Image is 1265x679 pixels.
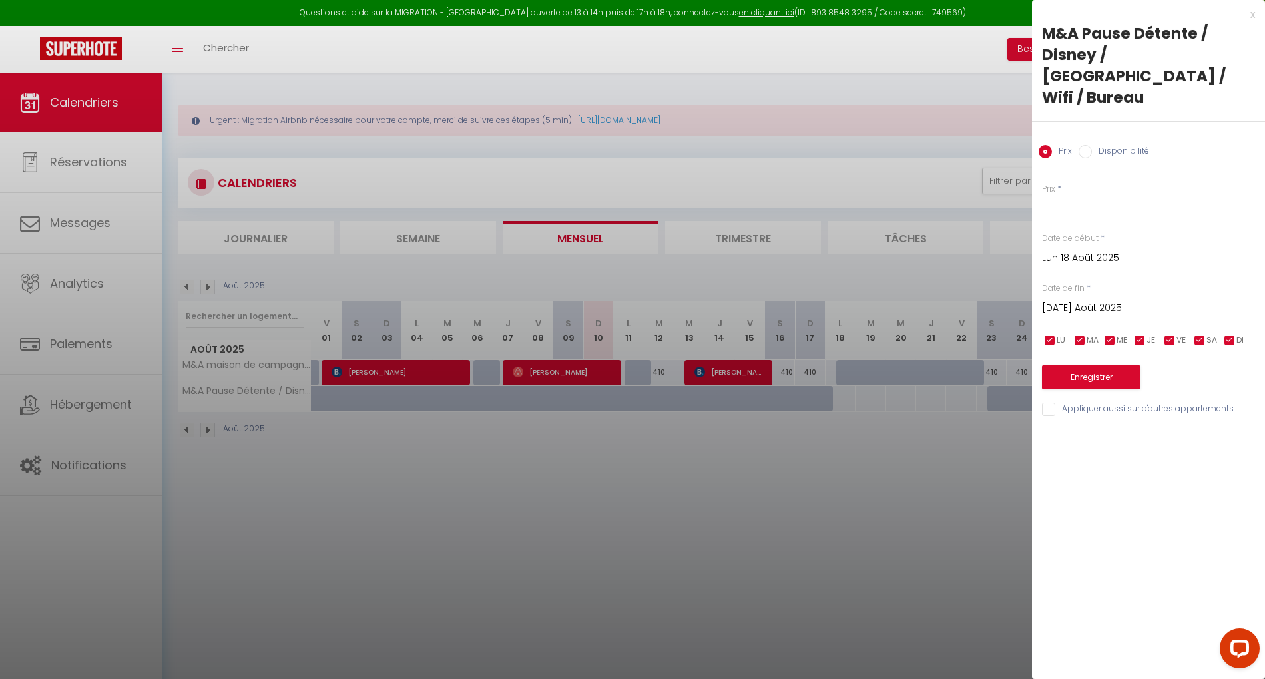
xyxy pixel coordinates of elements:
label: Prix [1052,145,1072,160]
div: x [1032,7,1255,23]
span: DI [1236,334,1244,347]
span: LU [1057,334,1065,347]
span: SA [1206,334,1217,347]
iframe: LiveChat chat widget [1209,623,1265,679]
span: ME [1117,334,1127,347]
label: Disponibilité [1092,145,1149,160]
div: M&A Pause Détente / Disney / [GEOGRAPHIC_DATA] / Wifi / Bureau [1042,23,1255,108]
span: VE [1176,334,1186,347]
label: Prix [1042,183,1055,196]
button: Enregistrer [1042,365,1140,389]
label: Date de début [1042,232,1099,245]
span: JE [1146,334,1155,347]
label: Date de fin [1042,282,1085,295]
span: MA [1087,334,1099,347]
